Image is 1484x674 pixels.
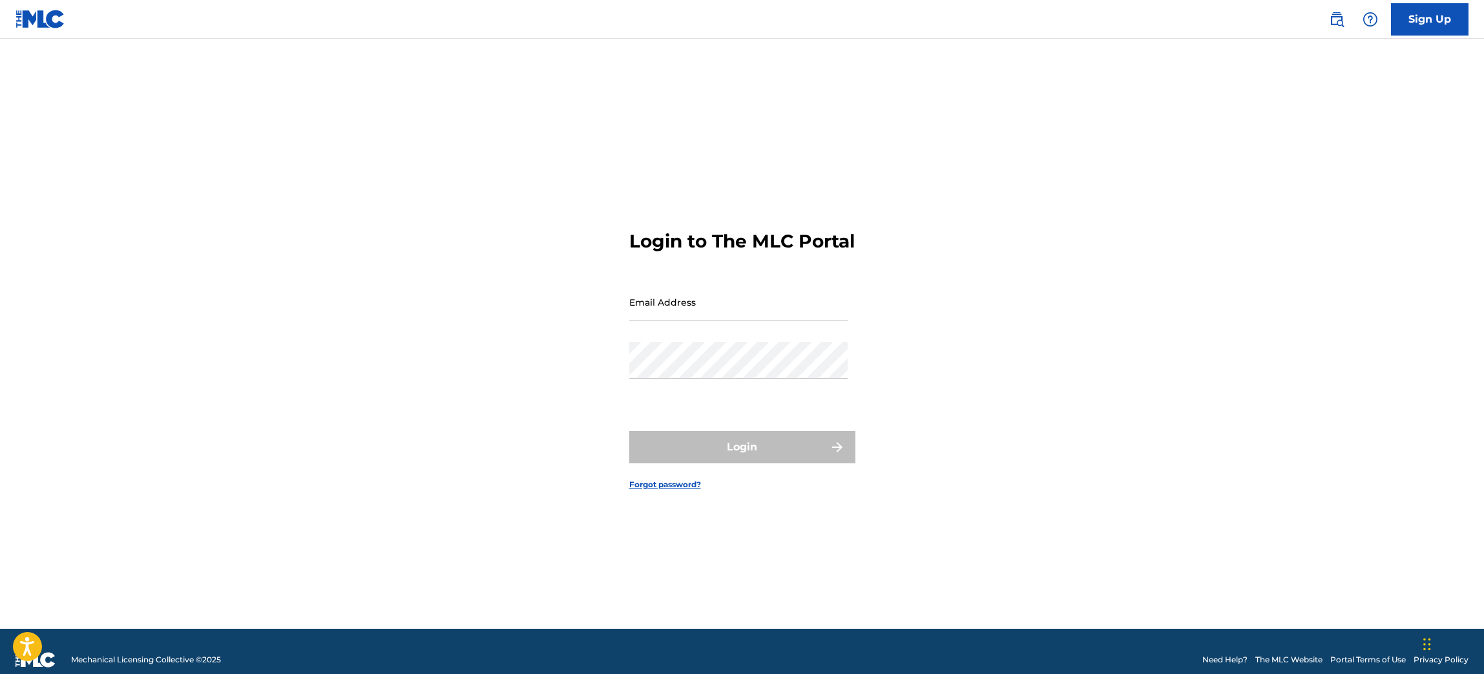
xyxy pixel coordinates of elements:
a: Sign Up [1391,3,1468,36]
a: Public Search [1324,6,1350,32]
a: Forgot password? [629,479,701,490]
h3: Login to The MLC Portal [629,230,855,253]
a: Need Help? [1202,654,1248,666]
div: Help [1357,6,1383,32]
img: MLC Logo [16,10,65,28]
span: Mechanical Licensing Collective © 2025 [71,654,221,666]
a: Privacy Policy [1414,654,1468,666]
a: The MLC Website [1255,654,1322,666]
img: logo [16,652,56,668]
img: help [1363,12,1378,27]
iframe: Chat Widget [1419,612,1484,674]
a: Portal Terms of Use [1330,654,1406,666]
div: Drag [1423,625,1431,664]
img: search [1329,12,1344,27]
